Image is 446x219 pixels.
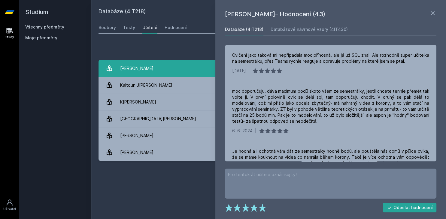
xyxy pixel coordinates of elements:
[165,25,187,31] div: Hodnocení
[123,25,135,31] div: Testy
[99,127,439,144] a: [PERSON_NAME] 2 hodnocení 4.0
[120,79,172,91] div: Kaltoun J[PERSON_NAME]
[99,144,439,161] a: [PERSON_NAME] 4 hodnocení 5.0
[99,77,439,94] a: Kaltoun J[PERSON_NAME] 1 hodnocení 4.0
[120,146,153,158] div: [PERSON_NAME]
[120,96,156,108] div: K[PERSON_NAME]
[99,25,116,31] div: Soubory
[120,130,153,142] div: [PERSON_NAME]
[248,68,250,74] div: |
[3,207,16,211] div: Uživatel
[25,35,57,41] span: Moje předměty
[255,128,256,134] div: |
[1,24,18,42] a: Study
[99,94,439,110] a: K[PERSON_NAME] 9 hodnocení 2.7
[99,60,439,77] a: [PERSON_NAME] 35 hodnocení 4.5
[232,148,429,178] div: Je hodná a i ochotná vám dát ze semestrálky hodně bodů, ale pouštěla nás domů v půlce cvika, že s...
[142,25,157,31] div: Učitelé
[142,22,157,34] a: Učitelé
[232,128,253,134] div: 6. 6. 2024
[232,68,246,74] div: [DATE]
[120,113,196,125] div: [GEOGRAPHIC_DATA][PERSON_NAME]
[123,22,135,34] a: Testy
[5,35,14,39] div: Study
[99,110,439,127] a: [GEOGRAPHIC_DATA][PERSON_NAME] 29 hodnocení 4.3
[232,88,429,124] div: moc doporučuju, dává maximum bodů skoto všem ze semestrálky, jestli chcete tenhle přemět tak volt...
[1,196,18,214] a: Uživatel
[99,22,116,34] a: Soubory
[165,22,187,34] a: Hodnocení
[232,52,429,64] div: Cvičení jako taková mi nepřipadala moc přínosná, ale já už SQL znal. Ale rozhodně super učitelka ...
[99,7,372,17] h2: Databáze (4IT218)
[25,24,64,29] a: Všechny předměty
[120,62,153,74] div: [PERSON_NAME]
